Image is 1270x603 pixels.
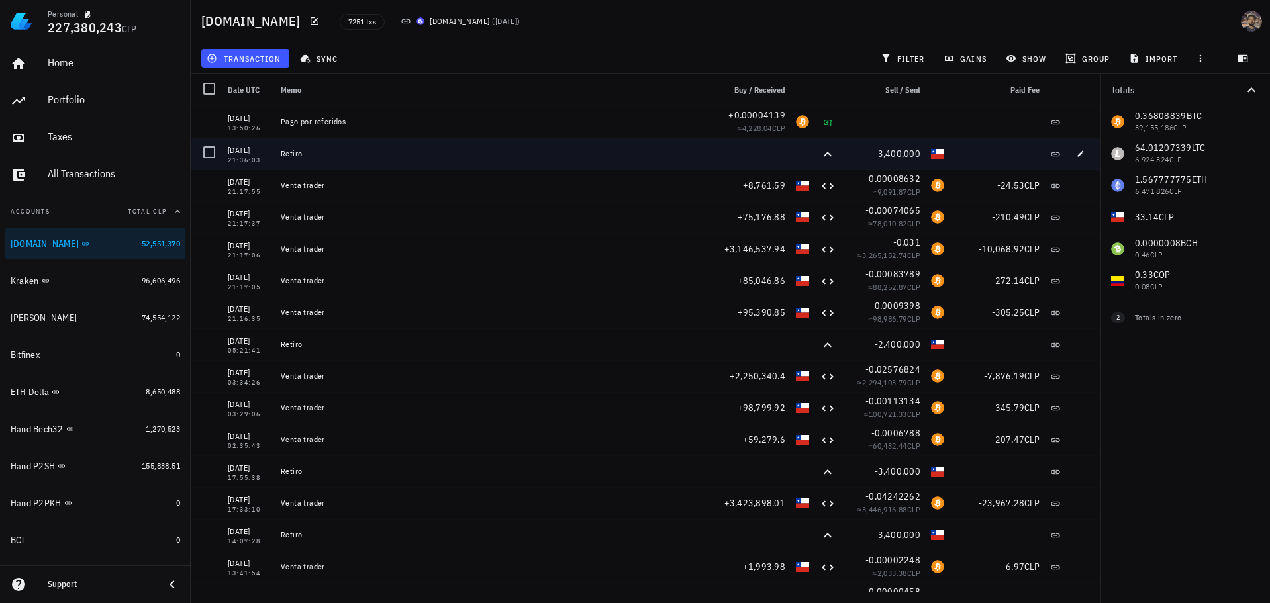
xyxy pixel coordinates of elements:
[228,557,270,570] div: [DATE]
[796,496,809,510] div: CLP-icon
[796,369,809,383] div: CLP-icon
[931,210,944,224] div: BTC-icon
[907,282,920,292] span: CLP
[48,579,154,590] div: Support
[11,238,79,250] div: [DOMAIN_NAME]
[228,493,270,506] div: [DATE]
[228,239,270,252] div: [DATE]
[946,53,986,64] span: gains
[1241,11,1262,32] div: avatar
[931,242,944,255] div: BTC-icon
[865,554,920,566] span: -0.00002248
[48,56,180,69] div: Home
[931,401,944,414] div: BTC-icon
[281,244,701,254] div: Venta trader
[348,15,376,29] span: 7251 txs
[48,167,180,180] div: All Transactions
[176,349,180,359] span: 0
[430,15,489,28] div: [DOMAIN_NAME]
[997,179,1025,191] span: -24.53
[1024,275,1040,287] span: CLP
[907,568,920,578] span: CLP
[1024,243,1040,255] span: CLP
[176,535,180,545] span: 0
[772,123,785,133] span: CLP
[742,123,772,133] span: 4,228.04
[868,282,920,292] span: ≈
[228,334,270,348] div: [DATE]
[992,275,1025,287] span: -272.14
[228,588,270,602] div: [DATE]
[142,238,180,248] span: 52,551,370
[931,465,944,478] div: CLP-icon
[931,306,944,319] div: BTC-icon
[11,275,39,287] div: Kraken
[228,430,270,443] div: [DATE]
[11,349,40,361] div: Bitfinex
[931,560,944,573] div: BTC-icon
[228,252,270,259] div: 21:17:06
[907,187,920,197] span: CLP
[11,424,64,435] div: Hand Bech32
[281,85,301,95] span: Memo
[868,441,920,451] span: ≈
[142,461,180,471] span: 155,838.51
[281,530,701,540] div: Retiro
[743,179,785,191] span: +8,761.59
[281,307,701,318] div: Venta trader
[5,48,185,79] a: Home
[743,434,785,445] span: +59,279.6
[1132,53,1178,64] span: import
[931,369,944,383] div: BTC-icon
[1024,561,1040,573] span: CLP
[5,376,185,408] a: ETH Delta 8,650,488
[228,525,270,538] div: [DATE]
[228,220,270,227] div: 21:17:37
[796,242,809,255] div: CLP-icon
[796,210,809,224] div: CLP-icon
[893,236,921,248] span: -0.031
[743,561,785,573] span: +1,993.98
[228,366,270,379] div: [DATE]
[281,339,701,349] div: Retiro
[862,377,907,387] span: 2,294,103.79
[281,116,701,127] div: Pago por referidos
[11,387,49,398] div: ETH Delta
[1024,402,1040,414] span: CLP
[992,402,1025,414] span: -345.79
[5,159,185,191] a: All Transactions
[228,461,270,475] div: [DATE]
[1059,49,1118,68] button: group
[873,568,920,578] span: ≈
[875,465,921,477] span: -3,400,000
[796,433,809,446] div: CLP-icon
[146,424,180,434] span: 1,270,523
[857,377,920,387] span: ≈
[865,205,920,216] span: -0.00074065
[295,49,346,68] button: sync
[228,443,270,449] div: 02:35:43
[1002,561,1024,573] span: -6.97
[796,115,809,128] div: BTC-icon
[11,11,32,32] img: LedgiFi
[48,19,122,36] span: 227,380,243
[228,271,270,284] div: [DATE]
[907,218,920,228] span: CLP
[228,475,270,481] div: 17:55:38
[883,53,925,64] span: filter
[5,265,185,297] a: Kraken 96,606,496
[146,387,180,396] span: 8,650,488
[724,243,785,255] span: +3,146,537.94
[228,348,270,354] div: 05:21:41
[734,85,785,95] span: Buy / Received
[992,211,1025,223] span: -210.49
[281,275,701,286] div: Venta trader
[738,123,785,133] span: ≈
[5,228,185,259] a: [DOMAIN_NAME] 52,551,370
[873,282,907,292] span: 88,252.87
[275,74,706,106] div: Memo
[228,207,270,220] div: [DATE]
[228,398,270,411] div: [DATE]
[281,434,701,445] div: Venta trader
[228,316,270,322] div: 21:16:35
